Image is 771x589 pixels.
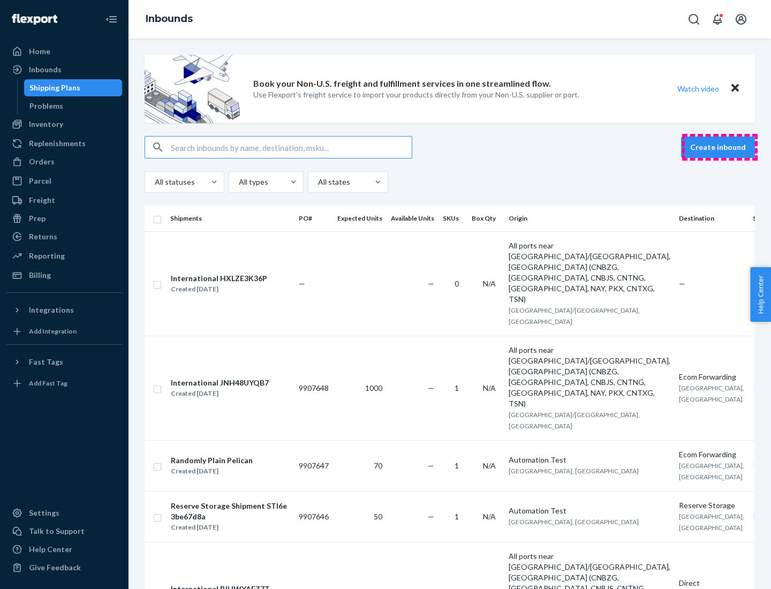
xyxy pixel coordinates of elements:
[509,240,670,305] div: All ports near [GEOGRAPHIC_DATA]/[GEOGRAPHIC_DATA], [GEOGRAPHIC_DATA] (CNBZG, [GEOGRAPHIC_DATA], ...
[29,46,50,57] div: Home
[428,383,434,392] span: —
[317,177,318,187] input: All states
[29,64,62,75] div: Inbounds
[171,137,412,158] input: Search inbounds by name, destination, msku...
[29,270,51,281] div: Billing
[101,9,122,30] button: Close Navigation
[29,213,46,224] div: Prep
[294,440,333,491] td: 9907647
[509,345,670,409] div: All ports near [GEOGRAPHIC_DATA]/[GEOGRAPHIC_DATA], [GEOGRAPHIC_DATA] (CNBZG, [GEOGRAPHIC_DATA], ...
[707,9,728,30] button: Open notifications
[29,231,57,242] div: Returns
[171,377,269,388] div: International JNH48UYQB7
[29,119,63,130] div: Inventory
[6,353,122,371] button: Fast Tags
[29,562,81,573] div: Give Feedback
[333,206,387,231] th: Expected Units
[6,135,122,152] a: Replenishments
[6,153,122,170] a: Orders
[171,501,290,522] div: Reserve Storage Shipment STI6e3be67d8a
[455,512,459,521] span: 1
[387,206,439,231] th: Available Units
[146,13,193,25] a: Inbounds
[166,206,294,231] th: Shipments
[483,461,496,470] span: N/A
[29,526,85,537] div: Talk to Support
[509,455,670,465] div: Automation Test
[679,462,744,481] span: [GEOGRAPHIC_DATA], [GEOGRAPHIC_DATA]
[509,518,639,526] span: [GEOGRAPHIC_DATA], [GEOGRAPHIC_DATA]
[483,279,496,288] span: N/A
[428,512,434,521] span: —
[504,206,675,231] th: Origin
[681,137,755,158] button: Create inbound
[6,210,122,227] a: Prep
[679,512,744,532] span: [GEOGRAPHIC_DATA], [GEOGRAPHIC_DATA]
[374,512,382,521] span: 50
[6,267,122,284] a: Billing
[679,384,744,403] span: [GEOGRAPHIC_DATA], [GEOGRAPHIC_DATA]
[29,544,72,555] div: Help Center
[29,101,63,111] div: Problems
[6,116,122,133] a: Inventory
[6,523,122,540] a: Talk to Support
[679,279,685,288] span: —
[29,508,59,518] div: Settings
[679,500,744,511] div: Reserve Storage
[679,449,744,460] div: Ecom Forwarding
[171,522,290,533] div: Created [DATE]
[294,336,333,440] td: 9907648
[6,504,122,522] a: Settings
[294,206,333,231] th: PO#
[24,97,123,115] a: Problems
[730,9,752,30] button: Open account menu
[253,89,579,100] p: Use Flexport’s freight service to import your products directly from your Non-U.S. supplier or port.
[12,14,57,25] img: Flexport logo
[171,466,253,477] div: Created [DATE]
[137,4,201,35] ol: breadcrumbs
[171,455,253,466] div: Randomly Plain Pelican
[6,541,122,558] a: Help Center
[154,177,155,187] input: All statuses
[483,383,496,392] span: N/A
[365,383,382,392] span: 1000
[29,138,86,149] div: Replenishments
[29,305,74,315] div: Integrations
[29,156,55,167] div: Orders
[670,81,726,96] button: Watch video
[374,461,382,470] span: 70
[294,491,333,542] td: 9907646
[6,301,122,319] button: Integrations
[6,61,122,78] a: Inbounds
[238,177,239,187] input: All types
[29,195,55,206] div: Freight
[679,578,744,588] div: Direct
[6,559,122,576] button: Give Feedback
[509,467,639,475] span: [GEOGRAPHIC_DATA], [GEOGRAPHIC_DATA]
[483,512,496,521] span: N/A
[428,461,434,470] span: —
[455,383,459,392] span: 1
[509,306,640,326] span: [GEOGRAPHIC_DATA]/[GEOGRAPHIC_DATA], [GEOGRAPHIC_DATA]
[29,379,67,388] div: Add Fast Tag
[24,79,123,96] a: Shipping Plans
[6,228,122,245] a: Returns
[299,279,305,288] span: —
[467,206,504,231] th: Box Qty
[29,251,65,261] div: Reporting
[750,267,771,322] button: Help Center
[6,247,122,265] a: Reporting
[455,279,459,288] span: 0
[171,388,269,399] div: Created [DATE]
[171,273,267,284] div: International HXLZE3K36P
[728,81,742,96] button: Close
[253,78,551,90] p: Book your Non-U.S. freight and fulfillment services in one streamlined flow.
[675,206,749,231] th: Destination
[6,323,122,340] a: Add Integration
[455,461,459,470] span: 1
[683,9,705,30] button: Open Search Box
[509,411,640,430] span: [GEOGRAPHIC_DATA]/[GEOGRAPHIC_DATA], [GEOGRAPHIC_DATA]
[6,172,122,190] a: Parcel
[6,192,122,209] a: Freight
